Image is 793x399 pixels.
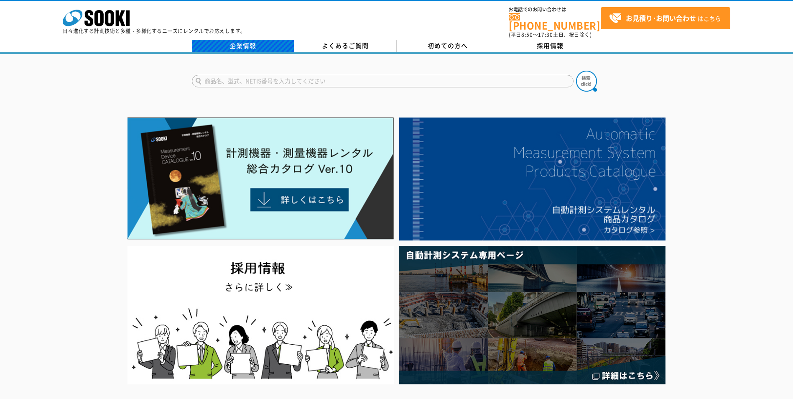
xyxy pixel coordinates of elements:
a: 初めての方へ [397,40,499,52]
img: 自動計測システム専用ページ [399,246,666,384]
img: 自動計測システムカタログ [399,118,666,240]
p: 日々進化する計測技術と多種・多様化するニーズにレンタルでお応えします。 [63,28,246,33]
span: 8:50 [521,31,533,38]
span: (平日 ～ 土日、祝日除く) [509,31,592,38]
span: 17:30 [538,31,553,38]
strong: お見積り･お問い合わせ [626,13,696,23]
input: 商品名、型式、NETIS番号を入力してください [192,75,574,87]
a: 企業情報 [192,40,294,52]
a: お見積り･お問い合わせはこちら [601,7,730,29]
a: 採用情報 [499,40,602,52]
a: よくあるご質問 [294,40,397,52]
img: btn_search.png [576,71,597,92]
img: SOOKI recruit [127,246,394,384]
span: はこちら [609,12,721,25]
span: お電話でのお問い合わせは [509,7,601,12]
img: Catalog Ver10 [127,118,394,240]
a: [PHONE_NUMBER] [509,13,601,30]
span: 初めての方へ [428,41,468,50]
